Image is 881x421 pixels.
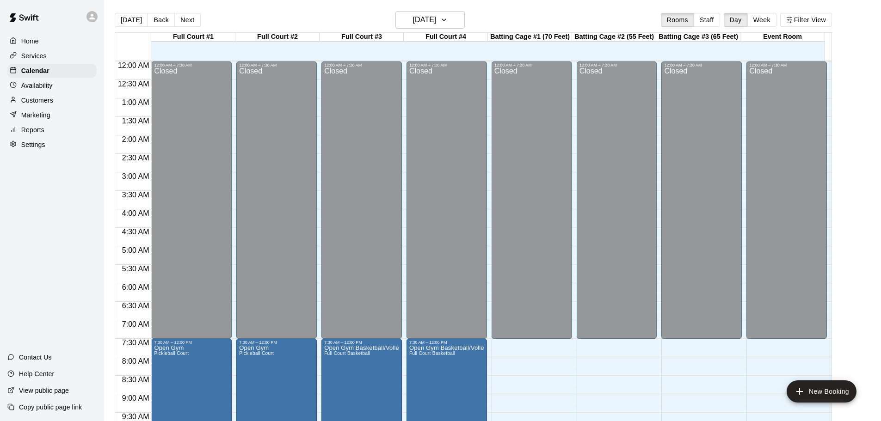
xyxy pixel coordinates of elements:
a: Home [7,34,97,48]
p: View public page [19,386,69,395]
span: 1:30 AM [120,117,152,125]
p: Availability [21,81,53,90]
span: Full Court Basketball [324,351,370,356]
div: 12:00 AM – 7:30 AM [324,63,399,67]
a: Marketing [7,108,97,122]
a: Settings [7,138,97,152]
p: Reports [21,125,44,134]
div: Closed [154,67,229,342]
span: 8:00 AM [120,357,152,365]
button: Week [747,13,776,27]
div: 12:00 AM – 7:30 AM: Closed [151,61,232,339]
p: Settings [21,140,45,149]
div: Closed [409,67,484,342]
a: Calendar [7,64,97,78]
p: Calendar [21,66,49,75]
p: Copy public page link [19,403,82,412]
span: 12:00 AM [116,61,152,69]
div: Full Court #3 [320,33,404,42]
p: Help Center [19,369,54,378]
span: 7:00 AM [120,320,152,328]
button: Back [148,13,175,27]
div: Batting Cage #2 (55 Feet) [572,33,656,42]
div: Event Room [740,33,825,42]
span: 7:30 AM [120,339,152,347]
div: 12:00 AM – 7:30 AM: Closed [407,61,487,339]
div: 7:30 AM – 12:00 PM [239,340,314,345]
span: 1:00 AM [120,98,152,106]
span: 2:30 AM [120,154,152,162]
div: 12:00 AM – 7:30 AM [494,63,569,67]
button: add [787,380,856,403]
div: 12:00 AM – 7:30 AM: Closed [321,61,402,339]
a: Reports [7,123,97,137]
p: Contact Us [19,353,52,362]
div: Closed [239,67,314,342]
button: [DATE] [395,11,465,29]
div: 12:00 AM – 7:30 AM: Closed [236,61,317,339]
div: Full Court #1 [151,33,235,42]
button: Next [174,13,200,27]
button: Day [724,13,748,27]
div: Full Court #2 [235,33,320,42]
div: 12:00 AM – 7:30 AM [749,63,824,67]
span: 8:30 AM [120,376,152,384]
div: 12:00 AM – 7:30 AM [239,63,314,67]
div: 7:30 AM – 12:00 PM [324,340,399,345]
div: Closed [749,67,824,342]
div: 12:00 AM – 7:30 AM: Closed [577,61,657,339]
span: 12:30 AM [116,80,152,88]
p: Customers [21,96,53,105]
span: 4:30 AM [120,228,152,236]
p: Home [21,37,39,46]
span: 6:30 AM [120,302,152,310]
div: 12:00 AM – 7:30 AM [664,63,739,67]
div: 7:30 AM – 12:00 PM [154,340,229,345]
a: Customers [7,93,97,107]
div: 12:00 AM – 7:30 AM [579,63,654,67]
span: 9:30 AM [120,413,152,421]
div: 12:00 AM – 7:30 AM [154,63,229,67]
button: Staff [694,13,720,27]
span: 3:30 AM [120,191,152,199]
span: 5:30 AM [120,265,152,273]
span: 6:00 AM [120,283,152,291]
div: 12:00 AM – 7:30 AM: Closed [746,61,827,339]
span: Full Court Basketball [409,351,455,356]
div: Batting Cage #1 (70 Feet) [488,33,572,42]
p: Marketing [21,110,50,120]
div: Full Court #4 [404,33,488,42]
h6: [DATE] [413,13,437,26]
span: Pickleball Court [154,351,189,356]
span: 3:00 AM [120,172,152,180]
span: 5:00 AM [120,246,152,254]
div: 12:00 AM – 7:30 AM: Closed [492,61,572,339]
button: Filter View [780,13,832,27]
div: 7:30 AM – 12:00 PM [409,340,484,345]
span: 2:00 AM [120,135,152,143]
a: Availability [7,79,97,92]
button: Rooms [661,13,694,27]
p: Services [21,51,47,61]
button: [DATE] [115,13,148,27]
div: Closed [494,67,569,342]
div: Closed [579,67,654,342]
span: 9:00 AM [120,394,152,402]
div: 12:00 AM – 7:30 AM: Closed [661,61,742,339]
div: Closed [664,67,739,342]
span: 4:00 AM [120,209,152,217]
div: 12:00 AM – 7:30 AM [409,63,484,67]
div: Closed [324,67,399,342]
div: Batting Cage #3 (65 Feet) [656,33,740,42]
a: Services [7,49,97,63]
span: Pickleball Court [239,351,274,356]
